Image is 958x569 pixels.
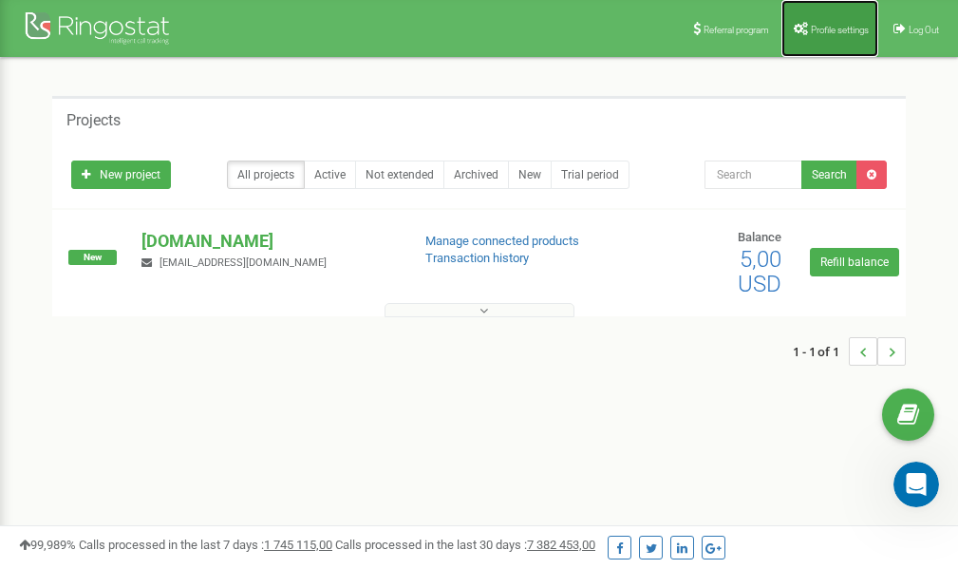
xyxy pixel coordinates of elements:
[801,161,857,189] button: Search
[227,161,305,189] a: All projects
[19,538,76,552] span: 99,989%
[66,112,121,129] h5: Projects
[355,161,444,189] a: Not extended
[71,161,171,189] a: New project
[704,25,769,35] span: Referral program
[793,318,906,385] nav: ...
[264,538,332,552] u: 1 745 115,00
[738,246,781,297] span: 5,00 USD
[893,462,939,507] iframe: Intercom live chat
[425,251,529,265] a: Transaction history
[551,161,629,189] a: Trial period
[68,250,117,265] span: New
[335,538,595,552] span: Calls processed in the last 30 days :
[443,161,509,189] a: Archived
[141,229,394,254] p: [DOMAIN_NAME]
[704,161,802,189] input: Search
[527,538,595,552] u: 7 382 453,00
[304,161,356,189] a: Active
[425,234,579,248] a: Manage connected products
[508,161,552,189] a: New
[811,25,869,35] span: Profile settings
[79,538,332,552] span: Calls processed in the last 7 days :
[810,248,899,276] a: Refill balance
[738,230,781,244] span: Balance
[160,256,327,269] span: [EMAIL_ADDRESS][DOMAIN_NAME]
[909,25,939,35] span: Log Out
[793,337,849,366] span: 1 - 1 of 1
